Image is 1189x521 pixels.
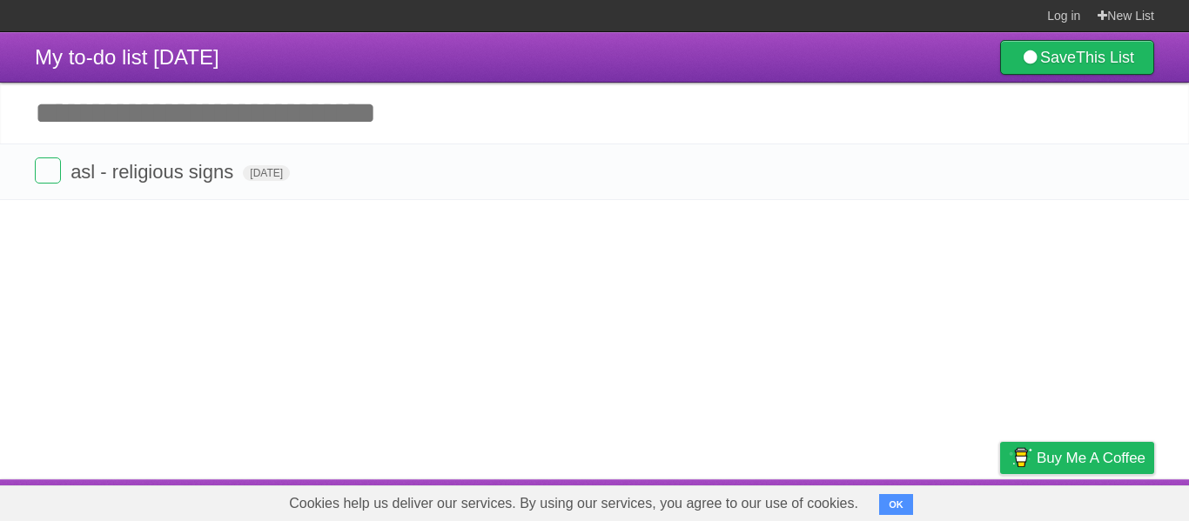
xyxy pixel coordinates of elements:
b: This List [1076,49,1134,66]
span: asl - religious signs [71,161,238,183]
a: Privacy [977,484,1023,517]
a: Terms [918,484,957,517]
span: My to-do list [DATE] [35,45,219,69]
a: Suggest a feature [1045,484,1154,517]
a: About [769,484,805,517]
span: Buy me a coffee [1037,443,1145,473]
span: [DATE] [243,165,290,181]
a: Developers [826,484,897,517]
img: Buy me a coffee [1009,443,1032,472]
a: Buy me a coffee [1000,442,1154,474]
span: Cookies help us deliver our services. By using our services, you agree to our use of cookies. [272,486,876,521]
button: OK [879,494,913,515]
label: Done [35,157,61,184]
a: SaveThis List [1000,40,1154,75]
